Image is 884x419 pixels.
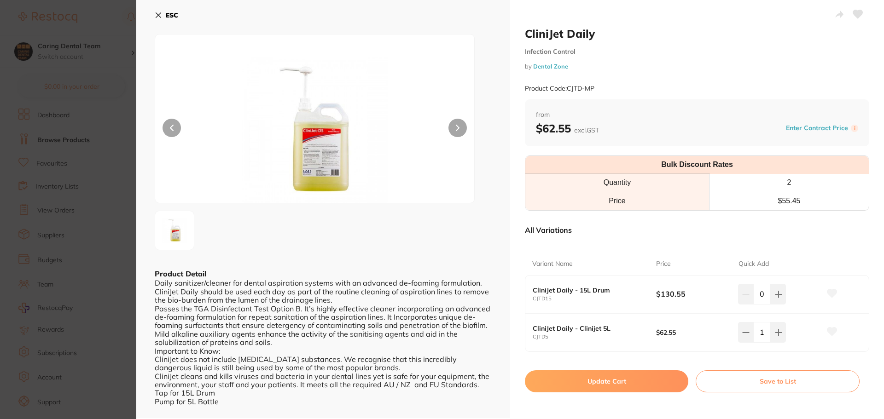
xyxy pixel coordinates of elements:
h2: CliniJet Daily [525,27,869,40]
button: Update Cart [525,370,688,392]
p: All Variations [525,225,572,235]
div: Daily sanitizer/cleaner for dental aspiration systems with an advanced de-foaming formulation. Cl... [155,279,492,406]
b: $62.55 [656,329,730,336]
a: Dental Zone [533,63,568,70]
b: $130.55 [656,289,730,299]
b: CliniJet Daily - Clinijet 5L [533,325,644,332]
img: MDB4NTAwLTIuanBn [219,57,411,203]
th: Bulk Discount Rates [525,156,869,174]
p: Quick Add [739,259,769,269]
td: Price [525,192,709,210]
b: Product Detail [155,269,206,278]
p: Price [656,259,671,269]
span: excl. GST [574,126,599,134]
td: $ 55.45 [709,192,869,210]
small: CJTD5 [533,334,656,340]
b: ESC [166,11,178,19]
img: MDB4NTAwLTIuanBn [158,214,191,247]
label: i [851,125,858,132]
span: from [536,110,858,120]
th: 2 [709,174,869,192]
small: Infection Control [525,48,869,56]
small: Product Code: CJTD-MP [525,85,594,92]
th: Quantity [525,174,709,192]
small: by [525,63,869,70]
button: ESC [155,7,178,23]
button: Enter Contract Price [783,124,851,132]
b: CliniJet Daily - 15L Drum [533,287,644,294]
b: $62.55 [536,121,599,135]
p: Variant Name [532,259,573,269]
button: Save to List [696,370,860,392]
small: CJTD15 [533,296,656,302]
